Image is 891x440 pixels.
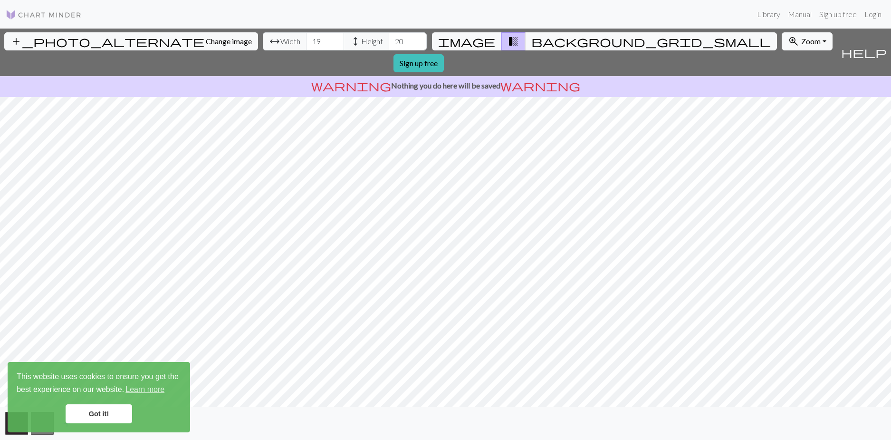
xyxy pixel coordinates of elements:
[815,5,861,24] a: Sign up free
[10,35,204,48] span: add_photo_alternate
[350,35,361,48] span: height
[753,5,784,24] a: Library
[438,35,495,48] span: image
[500,79,580,92] span: warning
[393,54,444,72] a: Sign up free
[861,5,885,24] a: Login
[784,5,815,24] a: Manual
[508,35,519,48] span: transition_fade
[66,404,132,423] a: dismiss cookie message
[8,362,190,432] div: cookieconsent
[4,32,258,50] button: Change image
[361,36,383,47] span: Height
[801,37,821,46] span: Zoom
[6,9,82,20] img: Logo
[206,37,252,46] span: Change image
[4,80,887,91] p: Nothing you do here will be saved
[782,32,833,50] button: Zoom
[788,35,799,48] span: zoom_in
[17,371,181,397] span: This website uses cookies to ensure you get the best experience on our website.
[311,79,391,92] span: warning
[280,36,300,47] span: Width
[531,35,771,48] span: background_grid_small
[269,35,280,48] span: arrow_range
[124,382,166,397] a: learn more about cookies
[841,46,887,59] span: help
[837,29,891,76] button: Help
